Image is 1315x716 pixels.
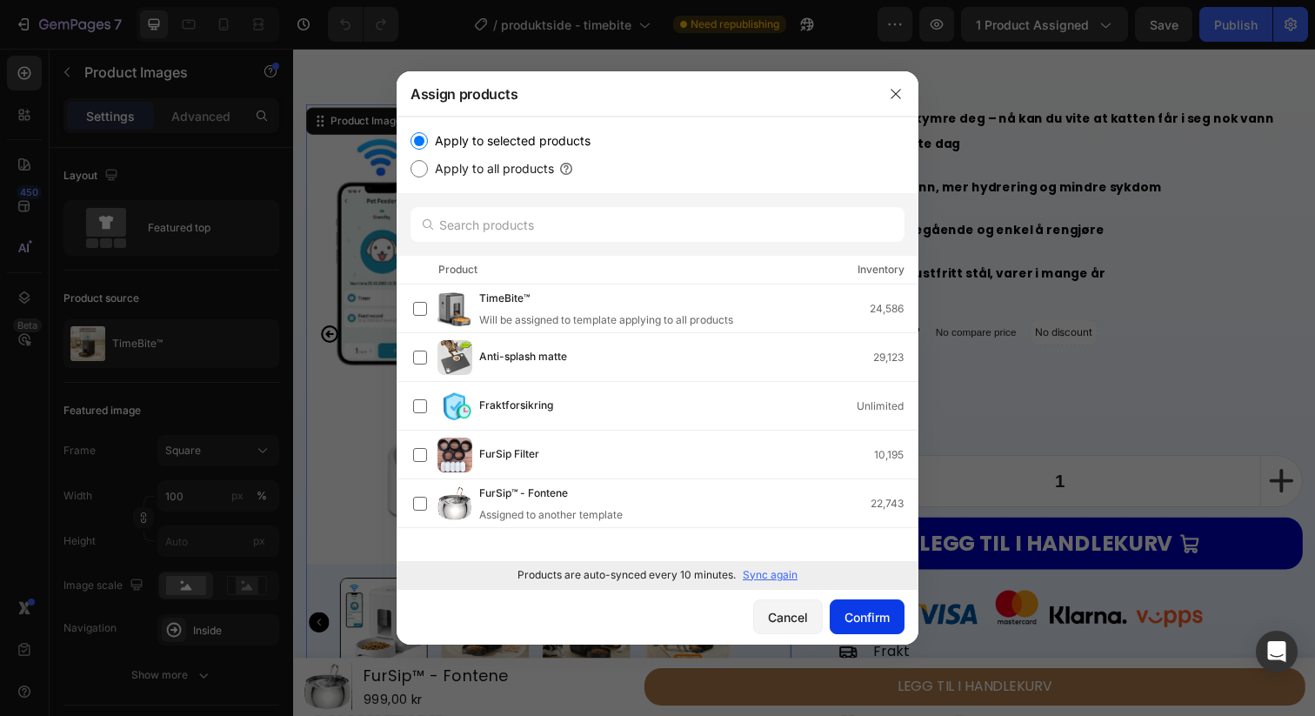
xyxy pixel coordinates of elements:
span: Anti-splash matte [479,348,567,367]
div: Confirm [844,608,890,626]
p: Frakt [592,604,629,629]
img: product-img [437,389,472,424]
button: LEGG TIL I HANDLEKURV [358,632,1033,672]
div: /> [397,117,918,588]
strong: Superstillegående og enkel å rengjøre [571,176,828,193]
div: Product [438,261,477,278]
input: Search products [411,207,904,242]
button: decrement [536,416,577,467]
p: No compare price [656,284,738,295]
input: quantity [577,416,988,467]
div: 24,586 [870,300,918,318]
div: Will be assigned to template applying to all products [479,312,733,328]
p: Products are auto-synced every 10 minutes. [517,567,736,583]
label: Apply to all products [428,158,554,179]
div: Assigned to another template [479,507,623,523]
strong: laget av rustfritt stål, varer i mange år [571,220,829,238]
div: 999,00 kr [70,653,221,677]
div: 10,195 [874,446,918,464]
button: Confirm [830,599,904,634]
div: Open Intercom Messenger [1256,631,1298,673]
span: TimeBite™ [479,290,530,309]
img: product-img [437,486,472,521]
button: Carousel Back Arrow [16,575,37,596]
button: increment [988,416,1030,467]
p: Sync again [743,567,798,583]
label: Apply to selected products [428,130,591,151]
p: No discount [758,282,816,298]
div: 29,123 [873,349,918,366]
button: Carousel Next Arrow [459,575,480,596]
span: FurSip Filter [479,445,539,465]
img: Alt Image [377,119,482,224]
div: Inventory [858,261,904,278]
strong: Renere vann, mer hydrering og mindre sykdom [571,132,886,150]
legend: Farge: Svart [535,329,611,348]
div: Product Images [35,66,119,82]
span: FurSip™ - Fontene [479,485,568,504]
div: LEGG TIL I HANDLEKURV [617,639,775,665]
div: 1.199,00 kr [535,272,642,307]
button: Carousel Back Arrow [27,281,48,302]
button: Cancel [753,599,823,634]
img: product-img [437,291,472,326]
div: Cancel [768,608,808,626]
div: Unlimited [857,398,918,415]
div: 22,743 [871,495,918,512]
img: product-img [437,438,472,472]
img: product-img [437,340,472,375]
h1: FurSip™ - Fontene [70,626,221,653]
button: LEGG TIL I HANDLEKURV [535,478,1031,532]
strong: Slutt å bekymre deg – nå kan du vite at katten får i seg nok vann hver eneste dag [571,63,1001,105]
img: gempages_548491168535545063-0ec5a035-435c-4cc2-bb10-514334ace848.png [634,552,931,593]
div: Assign products [397,71,873,117]
div: LEGG TIL I HANDLEKURV [639,492,898,520]
span: Fraktforsikring [479,397,553,416]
